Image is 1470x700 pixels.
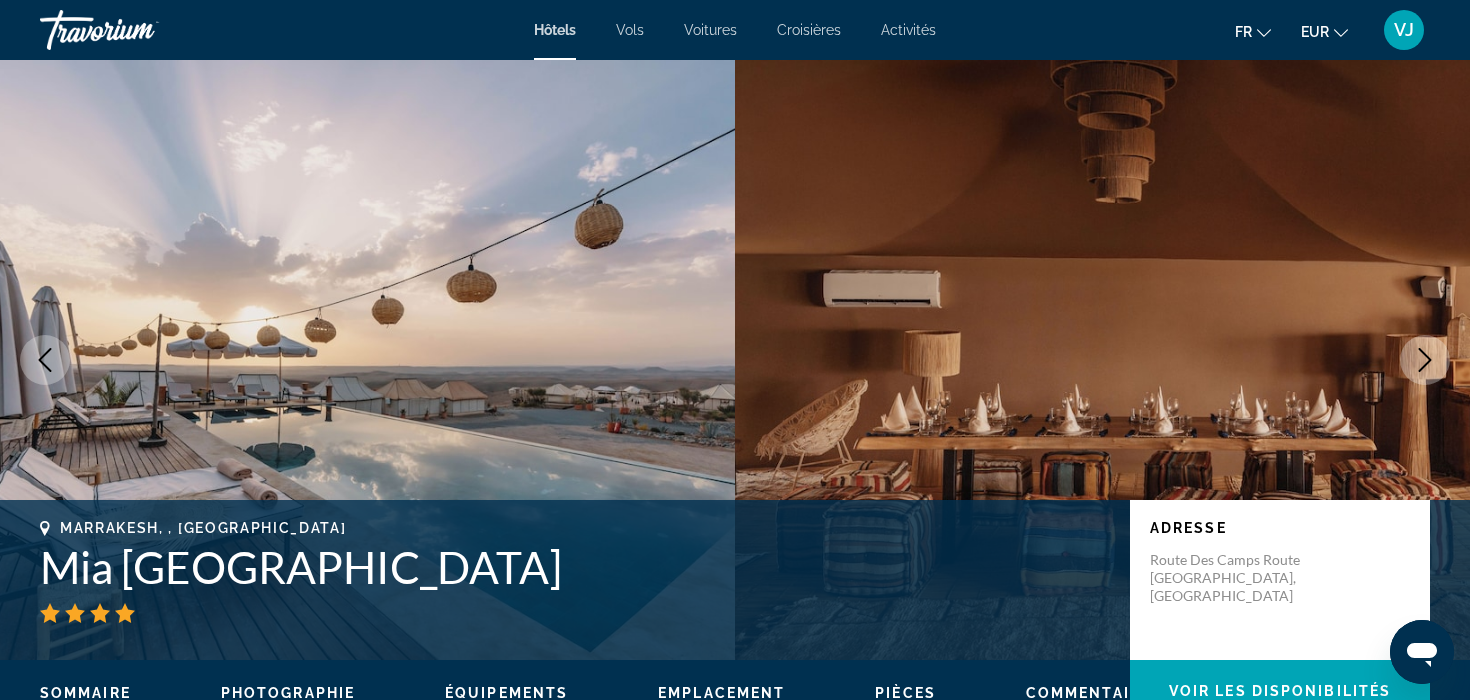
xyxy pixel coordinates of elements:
[881,22,936,38] a: Activités
[534,22,576,38] a: Hôtels
[1400,335,1450,385] button: Next image
[1150,551,1310,605] p: Route Des Camps Route [GEOGRAPHIC_DATA], [GEOGRAPHIC_DATA]
[684,22,737,38] a: Voitures
[616,22,644,38] a: Vols
[1301,17,1348,46] button: Change currency
[1394,20,1414,40] span: VJ
[1390,620,1454,684] iframe: Bouton de lancement de la fenêtre de messagerie
[777,22,841,38] a: Croisières
[1378,9,1430,51] button: User Menu
[1301,24,1329,40] span: EUR
[60,520,346,536] span: Marrakesh, , [GEOGRAPHIC_DATA]
[1235,24,1252,40] span: fr
[1235,17,1271,46] button: Change language
[40,541,1110,593] h1: Mia [GEOGRAPHIC_DATA]
[1169,683,1391,699] span: Voir les disponibilités
[40,4,240,56] a: Travorium
[1150,520,1410,536] p: Adresse
[20,335,70,385] button: Previous image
